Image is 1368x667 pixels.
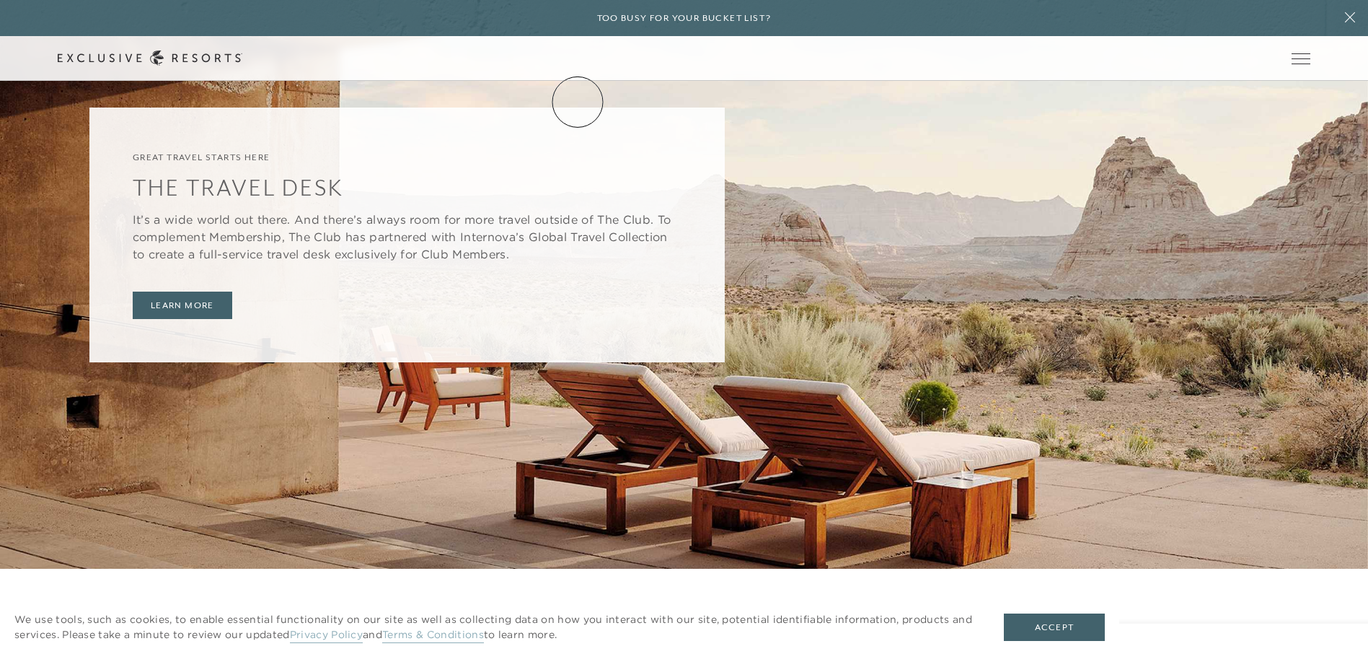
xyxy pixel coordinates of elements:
[133,211,681,263] p: It’s a wide world out there. And there’s always room for more travel outside of The Club. To comp...
[1004,614,1105,641] button: Accept
[597,12,772,25] h6: Too busy for your bucket list?
[290,628,363,643] a: Privacy Policy
[14,612,975,642] p: We use tools, such as cookies, to enable essential functionality on our site as well as collectin...
[1292,53,1310,64] button: Open navigation
[133,172,681,204] h3: The Travel Desk
[382,628,484,643] a: Terms & Conditions
[133,151,681,165] h6: Great Travel Starts Here
[133,292,232,319] a: Learn More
